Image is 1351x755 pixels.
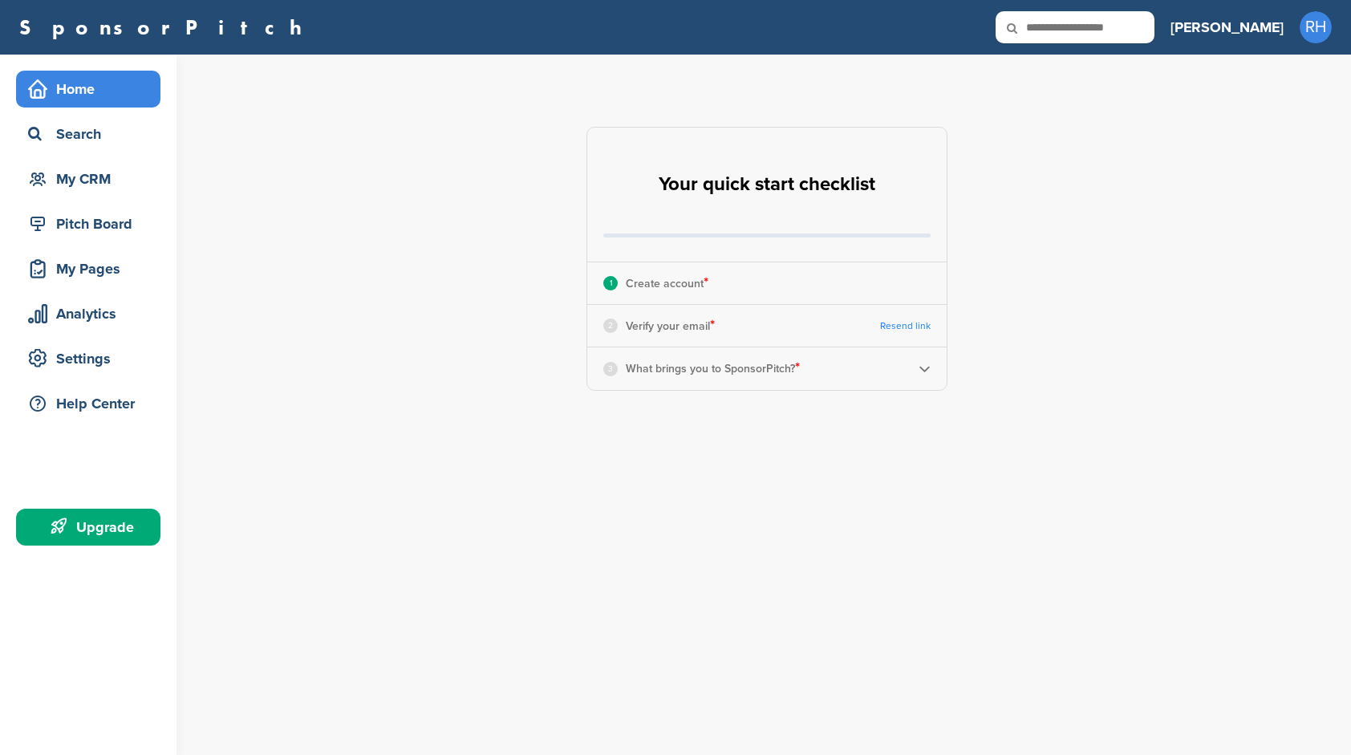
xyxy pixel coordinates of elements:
[16,250,160,287] a: My Pages
[626,358,800,379] p: What brings you to SponsorPitch?
[24,389,160,418] div: Help Center
[16,116,160,152] a: Search
[659,167,875,202] h2: Your quick start checklist
[1300,11,1332,43] span: RH
[19,17,312,38] a: SponsorPitch
[880,320,931,332] a: Resend link
[16,205,160,242] a: Pitch Board
[603,362,618,376] div: 3
[1170,16,1284,39] h3: [PERSON_NAME]
[16,71,160,108] a: Home
[24,120,160,148] div: Search
[16,295,160,332] a: Analytics
[626,315,715,336] p: Verify your email
[24,254,160,283] div: My Pages
[24,75,160,104] div: Home
[1170,10,1284,45] a: [PERSON_NAME]
[24,513,160,542] div: Upgrade
[626,273,708,294] p: Create account
[24,299,160,328] div: Analytics
[603,276,618,290] div: 1
[16,160,160,197] a: My CRM
[24,164,160,193] div: My CRM
[919,363,931,375] img: Checklist arrow 2
[603,319,618,333] div: 2
[16,385,160,422] a: Help Center
[24,344,160,373] div: Settings
[16,509,160,546] a: Upgrade
[24,209,160,238] div: Pitch Board
[16,340,160,377] a: Settings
